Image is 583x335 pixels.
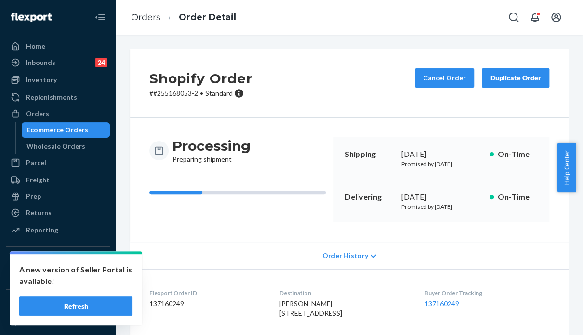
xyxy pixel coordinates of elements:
p: Delivering [345,192,393,203]
a: Add Fast Tag [6,317,110,328]
p: Shipping [345,149,393,160]
p: A new version of Seller Portal is available! [19,264,132,287]
span: [PERSON_NAME] [STREET_ADDRESS] [279,299,342,317]
a: Returns [6,205,110,220]
img: Flexport logo [11,13,52,22]
a: Replenishments [6,90,110,105]
a: Home [6,39,110,54]
a: Ecommerce Orders [22,122,110,138]
button: Fast Tags [6,297,110,313]
a: Parcel [6,155,110,170]
button: Help Center [557,143,576,192]
div: Reporting [26,225,58,235]
div: Preparing shipment [172,137,251,164]
div: Home [26,41,45,51]
p: Promised by [DATE] [401,160,481,168]
a: Add Integration [6,274,110,285]
h2: Shopify Order [149,68,252,89]
div: Inbounds [26,58,55,67]
dt: Destination [279,289,409,297]
a: Orders [131,12,160,23]
button: Open account menu [546,8,566,27]
dd: 137160249 [149,299,264,309]
button: Duplicate Order [482,68,549,88]
ol: breadcrumbs [123,3,244,32]
div: Wholesale Orders [26,142,85,151]
h3: Processing [172,137,251,155]
span: • [200,89,203,97]
a: 137160249 [424,299,459,308]
span: Order History [322,251,368,260]
p: On-Time [498,149,538,160]
a: Orders [6,106,110,121]
dt: Buyer Order Tracking [424,289,549,297]
div: 24 [95,58,107,67]
a: Inbounds24 [6,55,110,70]
a: Inventory [6,72,110,88]
p: On-Time [498,192,538,203]
div: [DATE] [401,192,481,203]
div: Returns [26,208,52,218]
a: Wholesale Orders [22,139,110,154]
div: Prep [26,192,41,201]
button: Refresh [19,296,132,316]
div: Replenishments [26,92,77,102]
button: Open notifications [525,8,544,27]
div: Parcel [26,158,46,167]
div: Ecommerce Orders [26,125,88,135]
span: Standard [205,89,233,97]
div: Inventory [26,75,57,85]
p: # #255168053-2 [149,89,252,98]
button: Cancel Order [415,68,474,88]
button: Open Search Box [504,8,523,27]
a: Order Detail [179,12,236,23]
div: Freight [26,175,50,185]
a: Prep [6,189,110,204]
a: Reporting [6,222,110,238]
p: Promised by [DATE] [401,203,481,211]
dt: Flexport Order ID [149,289,264,297]
div: Duplicate Order [490,73,541,83]
div: [DATE] [401,149,481,160]
button: Close Navigation [91,8,110,27]
div: Orders [26,109,49,118]
a: Freight [6,172,110,188]
button: Integrations [6,255,110,270]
